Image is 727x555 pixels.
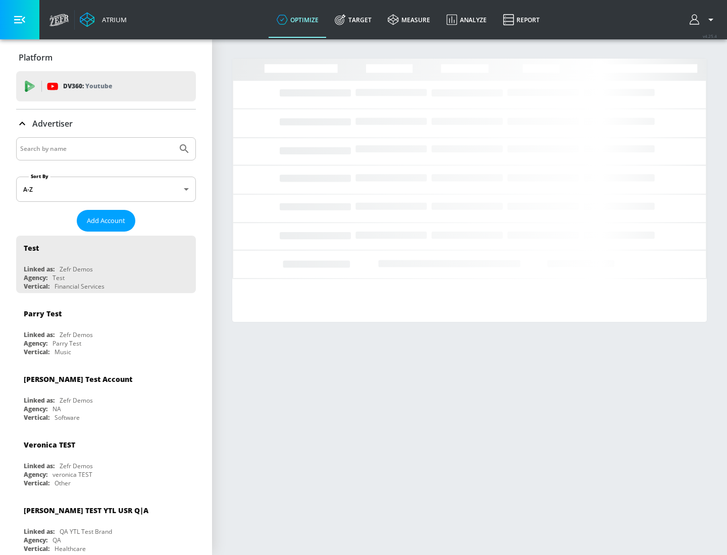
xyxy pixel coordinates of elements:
a: measure [380,2,438,38]
div: Vertical: [24,282,49,291]
input: Search by name [20,142,173,155]
div: Agency: [24,273,47,282]
div: Atrium [98,15,127,24]
div: Linked as: [24,396,55,405]
div: Parry TestLinked as:Zefr DemosAgency:Parry TestVertical:Music [16,301,196,359]
div: Linked as: [24,462,55,470]
div: Zefr Demos [60,265,93,273]
div: Agency: [24,470,47,479]
button: Add Account [77,210,135,232]
p: Youtube [85,81,112,91]
div: Linked as: [24,527,55,536]
div: Vertical: [24,544,49,553]
div: Agency: [24,405,47,413]
div: Zefr Demos [60,462,93,470]
div: QA YTL Test Brand [60,527,112,536]
div: A-Z [16,177,196,202]
div: TestLinked as:Zefr DemosAgency:TestVertical:Financial Services [16,236,196,293]
div: Platform [16,43,196,72]
div: veronica TEST [53,470,92,479]
div: Test [53,273,65,282]
div: Parry Test [24,309,62,318]
div: Veronica TESTLinked as:Zefr DemosAgency:veronica TESTVertical:Other [16,432,196,490]
div: Linked as: [24,330,55,339]
p: Platform [19,52,53,63]
div: Linked as: [24,265,55,273]
div: NA [53,405,61,413]
div: Zefr Demos [60,330,93,339]
div: Vertical: [24,348,49,356]
div: Music [55,348,71,356]
a: Target [327,2,380,38]
div: Other [55,479,71,487]
div: Healthcare [55,544,86,553]
p: Advertiser [32,118,73,129]
p: DV360: [63,81,112,92]
div: Parry Test [53,339,81,348]
div: Agency: [24,339,47,348]
div: QA [53,536,61,544]
div: [PERSON_NAME] TEST YTL USR Q|A [24,506,148,515]
div: Test [24,243,39,253]
label: Sort By [29,173,50,180]
div: Software [55,413,80,422]
div: Vertical: [24,479,49,487]
span: Add Account [87,215,125,227]
a: Analyze [438,2,495,38]
div: Veronica TEST [24,440,75,450]
div: Advertiser [16,109,196,138]
a: Atrium [80,12,127,27]
a: optimize [269,2,327,38]
div: Vertical: [24,413,49,422]
div: [PERSON_NAME] Test Account [24,374,132,384]
div: [PERSON_NAME] Test AccountLinked as:Zefr DemosAgency:NAVertical:Software [16,367,196,424]
a: Report [495,2,548,38]
span: v 4.25.4 [703,33,717,39]
div: Financial Services [55,282,105,291]
div: Agency: [24,536,47,544]
div: DV360: Youtube [16,71,196,101]
div: Zefr Demos [60,396,93,405]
